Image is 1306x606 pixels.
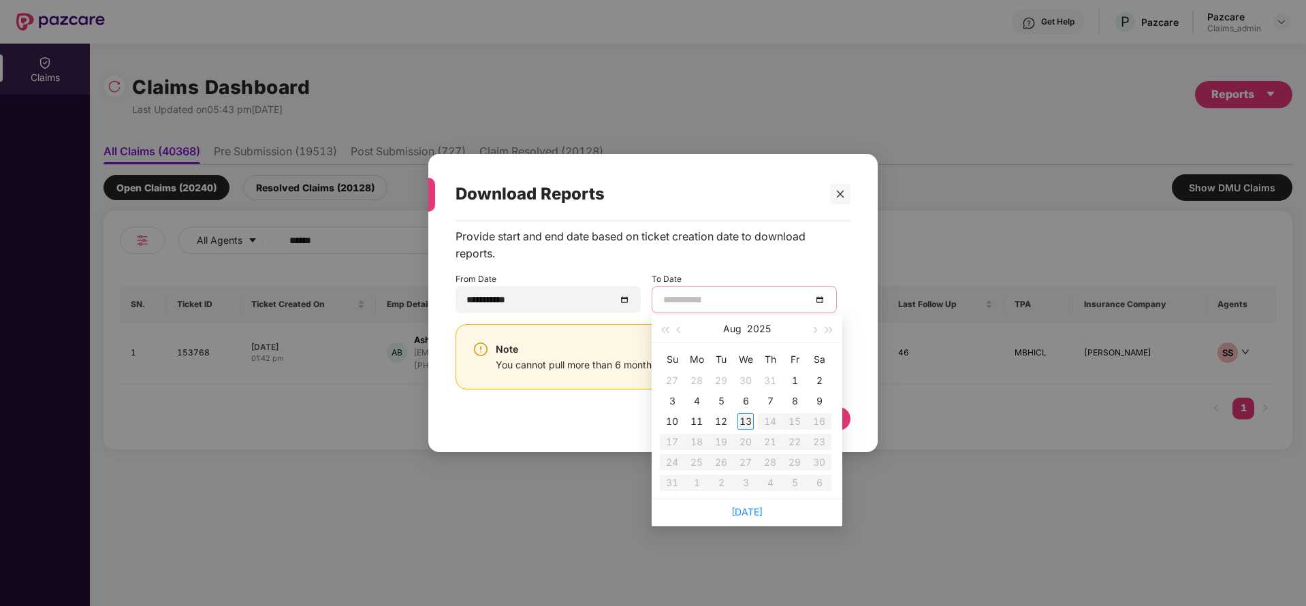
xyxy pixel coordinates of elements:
div: To Date [652,273,837,313]
a: [DATE] [731,506,763,517]
div: 2 [811,372,827,389]
div: 3 [664,393,680,409]
td: 2025-08-08 [782,391,807,411]
td: 2025-08-04 [684,391,709,411]
div: 5 [713,393,729,409]
div: 30 [737,372,754,389]
td: 2025-08-06 [733,391,758,411]
button: Aug [723,315,742,342]
td: 2025-07-30 [733,370,758,391]
div: From Date [456,273,641,313]
div: 1 [786,372,803,389]
th: Su [660,349,684,370]
div: 28 [688,372,705,389]
div: 12 [713,413,729,430]
td: 2025-08-02 [807,370,831,391]
span: close [835,189,845,199]
th: Fr [782,349,807,370]
button: 2025 [747,315,771,342]
th: We [733,349,758,370]
td: 2025-07-29 [709,370,733,391]
div: 4 [688,393,705,409]
div: 27 [664,372,680,389]
td: 2025-07-27 [660,370,684,391]
td: 2025-08-13 [733,411,758,432]
td: 2025-07-31 [758,370,782,391]
div: 10 [664,413,680,430]
th: Sa [807,349,831,370]
th: Th [758,349,782,370]
th: Tu [709,349,733,370]
td: 2025-08-11 [684,411,709,432]
td: 2025-08-03 [660,391,684,411]
div: 8 [786,393,803,409]
div: You cannot pull more than 6 months of data at a time. [496,357,735,372]
img: svg+xml;base64,PHN2ZyBpZD0iV2FybmluZ18tXzI0eDI0IiBkYXRhLW5hbWU9Ildhcm5pbmcgLSAyNHgyNCIgeG1sbnM9Im... [473,341,489,357]
td: 2025-08-07 [758,391,782,411]
div: Download Reports [456,168,818,221]
td: 2025-08-10 [660,411,684,432]
div: 31 [762,372,778,389]
td: 2025-08-09 [807,391,831,411]
div: 29 [713,372,729,389]
td: 2025-08-01 [782,370,807,391]
td: 2025-08-05 [709,391,733,411]
div: 9 [811,393,827,409]
td: 2025-07-28 [684,370,709,391]
div: Note [496,341,735,357]
td: 2025-08-12 [709,411,733,432]
div: 11 [688,413,705,430]
div: 13 [737,413,754,430]
div: 7 [762,393,778,409]
th: Mo [684,349,709,370]
div: Provide start and end date based on ticket creation date to download reports. [456,228,837,262]
div: 6 [737,393,754,409]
